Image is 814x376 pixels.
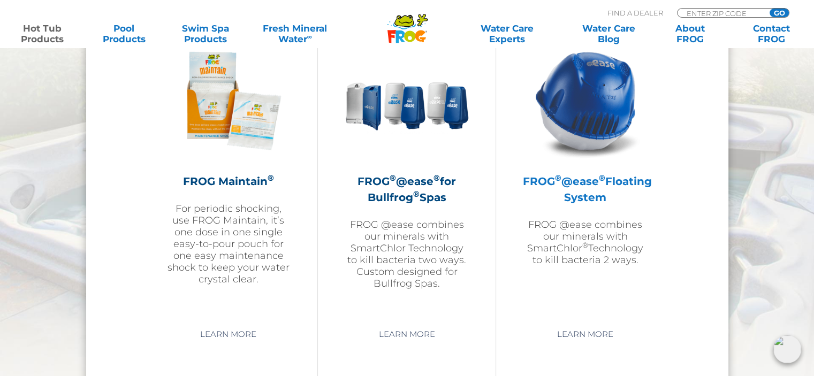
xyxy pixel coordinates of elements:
[773,335,801,363] img: openIcon
[599,173,605,183] sup: ®
[166,39,291,163] img: Frog_Maintain_Hero-2-v2-300x300.png
[390,173,396,183] sup: ®
[658,23,721,44] a: AboutFROG
[166,39,291,317] a: FROG Maintain®For periodic shocking, use FROG Maintain, it’s one dose in one single easy-to-pour ...
[366,325,447,344] a: Learn More
[307,33,311,41] sup: ∞
[555,173,561,183] sup: ®
[523,39,648,317] a: FROG®@ease®Floating SystemFROG @ease combines our minerals with SmartChlor®Technology to kill bac...
[523,219,648,266] p: FROG @ease combines our minerals with SmartChlor Technology to kill bacteria 2 ways.
[582,241,588,249] sup: ®
[523,173,648,205] h2: FROG @ease Floating System
[413,189,419,199] sup: ®
[92,23,155,44] a: PoolProducts
[188,325,269,344] a: Learn More
[11,23,74,44] a: Hot TubProducts
[345,173,469,205] h2: FROG @ease for Bullfrog Spas
[740,23,803,44] a: ContactFROG
[345,219,469,289] p: FROG @ease combines our minerals with SmartChlor Technology to kill bacteria two ways. Custom des...
[345,39,469,317] a: FROG®@ease®for Bullfrog®SpasFROG @ease combines our minerals with SmartChlor Technology to kill b...
[255,23,334,44] a: Fresh MineralWater∞
[268,173,274,183] sup: ®
[577,23,640,44] a: Water CareBlog
[770,9,789,17] input: GO
[345,39,469,163] img: bullfrog-product-hero-300x300.png
[455,23,559,44] a: Water CareExperts
[166,173,291,189] h2: FROG Maintain
[174,23,237,44] a: Swim SpaProducts
[545,325,626,344] a: Learn More
[523,39,648,163] img: hot-tub-product-atease-system-300x300.png
[686,9,758,18] input: Zip Code Form
[433,173,440,183] sup: ®
[166,203,291,285] p: For periodic shocking, use FROG Maintain, it’s one dose in one single easy-to-pour pouch for one ...
[607,8,663,18] p: Find A Dealer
